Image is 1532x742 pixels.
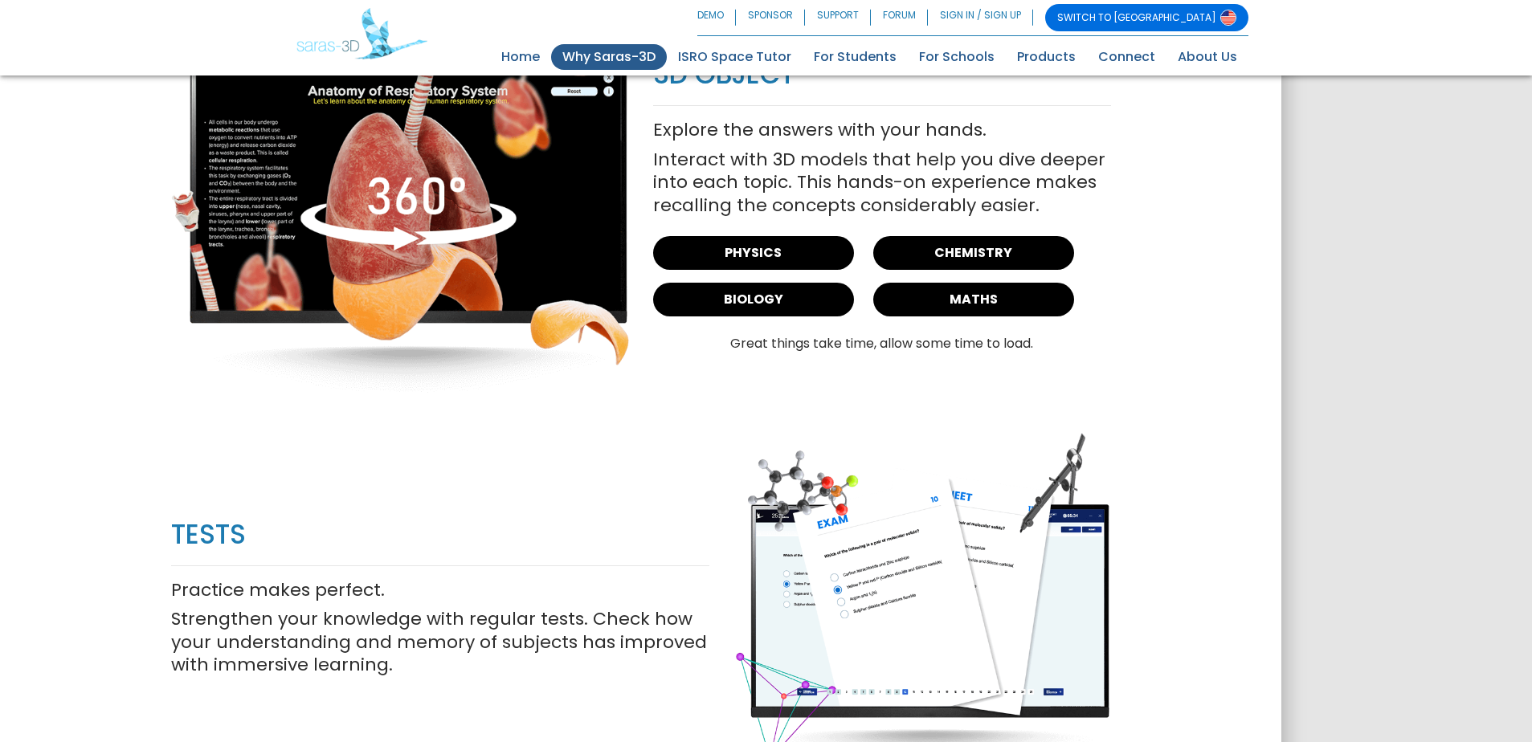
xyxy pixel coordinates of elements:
[1087,44,1166,70] a: Connect
[171,518,709,552] p: TESTS
[171,579,709,602] p: Practice makes perfect.
[653,149,1111,218] p: Interact with 3D models that help you dive deeper into each topic. This hands-on experience makes...
[653,23,1111,92] p: PLAY WITH 3D OBJECT
[171,608,709,677] p: Strengthen your knowledge with regular tests. Check how your understanding and memory of subjects...
[873,236,1074,270] a: CHEMISTRY
[697,4,736,31] a: DEMO
[871,4,928,31] a: FORUM
[1006,44,1087,70] a: Products
[653,336,1111,353] p: Great things take time, allow some time to load.
[803,44,908,70] a: For Students
[736,4,805,31] a: SPONSOR
[653,283,854,316] a: BIOLOGY
[908,44,1006,70] a: For Schools
[1220,10,1236,26] img: Switch to USA
[667,44,803,70] a: ISRO Space Tutor
[873,283,1074,316] a: MATHS
[928,4,1033,31] a: SIGN IN / SIGN UP
[1045,4,1248,31] a: SWITCH TO [GEOGRAPHIC_DATA]
[1166,44,1248,70] a: About Us
[296,8,427,59] img: Saras 3D
[551,44,667,70] a: Why Saras-3D
[653,236,854,270] a: PHYSICS
[490,44,551,70] a: Home
[805,4,871,31] a: SUPPORT
[653,119,1111,142] p: Explore the answers with your hands.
